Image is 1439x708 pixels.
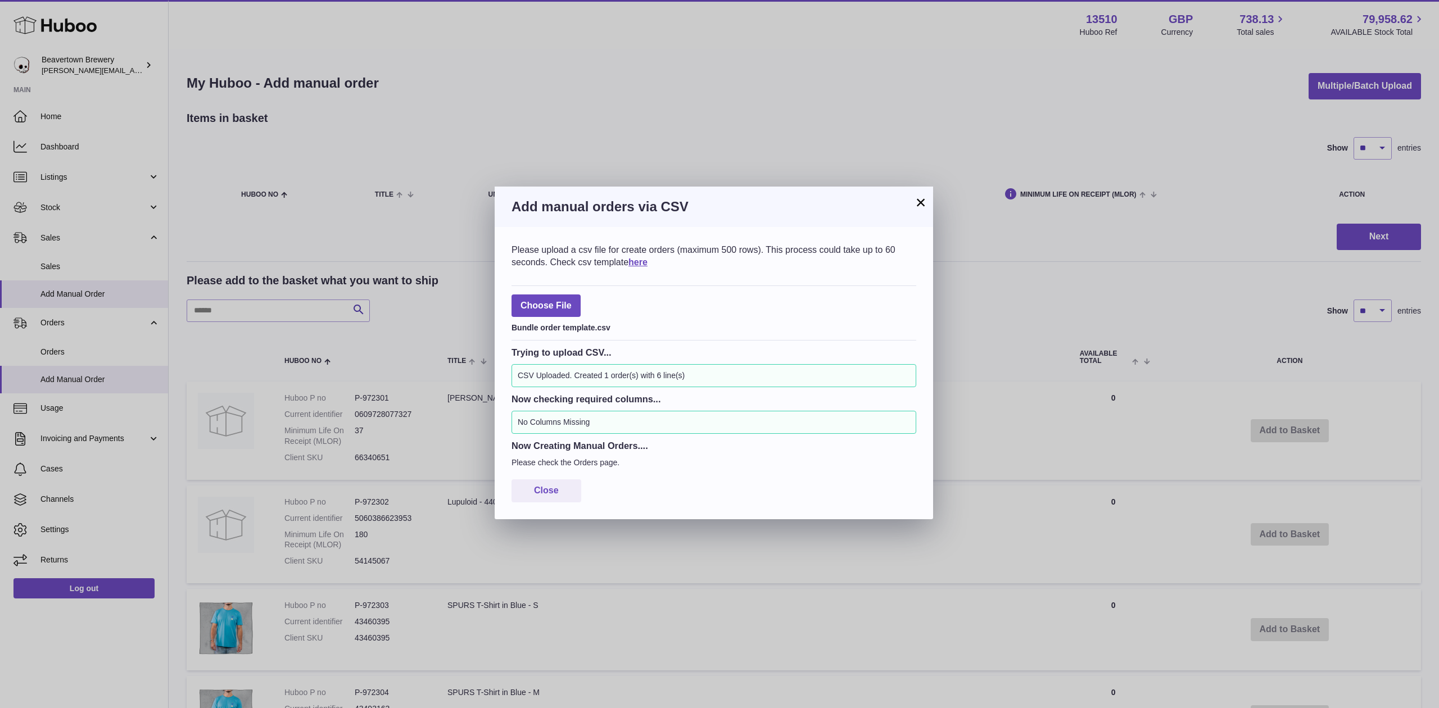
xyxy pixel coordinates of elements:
div: Bundle order template.csv [512,320,916,333]
a: here [628,257,648,267]
span: Close [534,485,559,495]
p: Please check the Orders page. [512,457,916,468]
div: No Columns Missing [512,411,916,434]
button: × [914,196,927,209]
div: Please upload a csv file for create orders (maximum 500 rows). This process could take up to 60 s... [512,244,916,268]
h3: Now checking required columns... [512,393,916,405]
span: Choose File [512,294,581,317]
button: Close [512,479,581,502]
h3: Trying to upload CSV... [512,346,916,358]
h3: Now Creating Manual Orders.... [512,439,916,452]
div: CSV Uploaded. Created 1 order(s) with 6 line(s) [512,364,916,387]
h3: Add manual orders via CSV [512,198,916,216]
